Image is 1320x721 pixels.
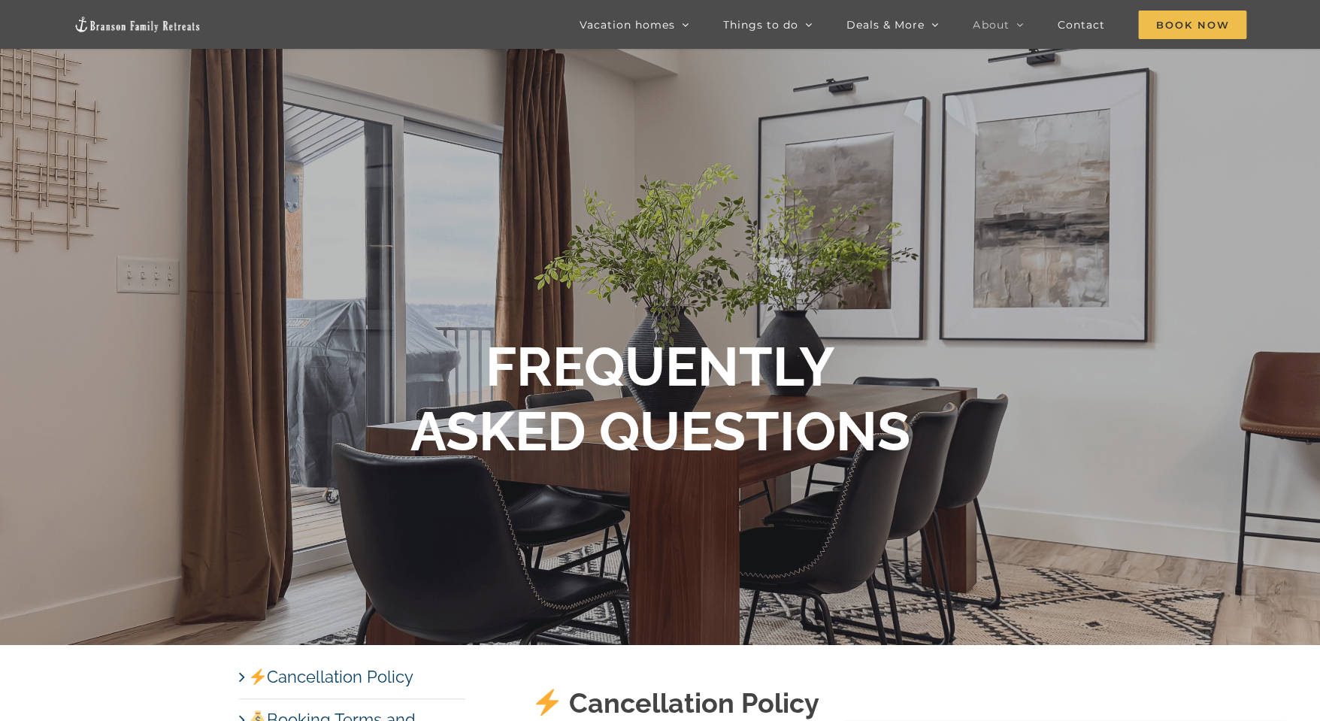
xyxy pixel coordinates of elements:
img: ⚡️ [534,689,561,716]
b: FREQUENTLY ASKED QUESTIONS [410,335,910,463]
img: ⚡️ [250,668,266,685]
span: Contact [1057,20,1104,30]
span: About [973,20,1009,30]
span: Deals & More [846,20,925,30]
span: Things to do [723,20,798,30]
b: Cancellation Policy [569,687,819,719]
a: Cancellation Policy [248,667,413,686]
span: Book Now [1138,11,1246,39]
span: Vacation homes [580,20,675,30]
img: Branson Family Retreats Logo [74,16,201,32]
